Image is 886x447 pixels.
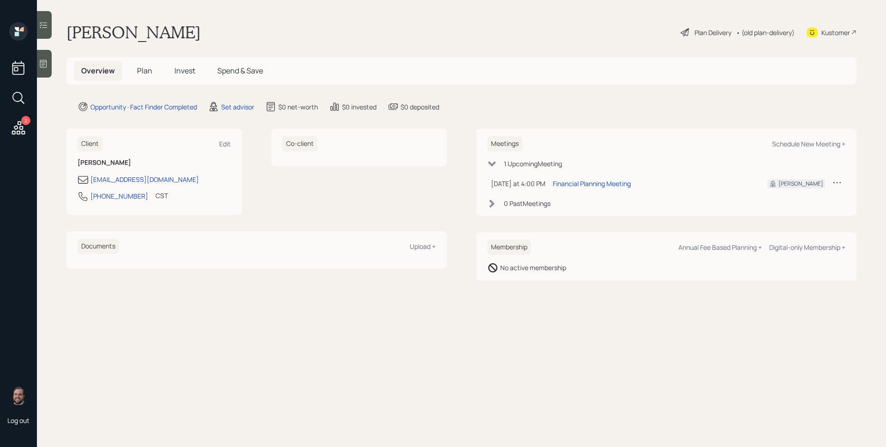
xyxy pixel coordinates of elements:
[174,66,195,76] span: Invest
[78,136,102,151] h6: Client
[21,116,30,125] div: 2
[736,28,795,37] div: • (old plan-delivery)
[778,180,823,188] div: [PERSON_NAME]
[278,102,318,112] div: $0 net-worth
[282,136,317,151] h6: Co-client
[678,243,762,252] div: Annual Fee Based Planning +
[410,242,436,251] div: Upload +
[491,179,545,188] div: [DATE] at 4:00 PM
[217,66,263,76] span: Spend & Save
[90,191,148,201] div: [PHONE_NUMBER]
[694,28,731,37] div: Plan Delivery
[7,416,30,425] div: Log out
[78,239,119,254] h6: Documents
[504,159,562,169] div: 1 Upcoming Meeting
[66,22,201,42] h1: [PERSON_NAME]
[342,102,377,112] div: $0 invested
[401,102,439,112] div: $0 deposited
[553,179,631,188] div: Financial Planning Meeting
[772,139,845,148] div: Schedule New Meeting +
[504,199,551,208] div: 0 Past Meeting s
[156,191,168,200] div: CST
[821,28,850,37] div: Kustomer
[9,387,28,405] img: james-distasi-headshot.png
[137,66,152,76] span: Plan
[90,175,199,184] div: [EMAIL_ADDRESS][DOMAIN_NAME]
[221,102,254,112] div: Set advisor
[78,159,231,167] h6: [PERSON_NAME]
[487,136,522,151] h6: Meetings
[219,139,231,148] div: Edit
[487,240,531,255] h6: Membership
[769,243,845,252] div: Digital-only Membership +
[90,102,197,112] div: Opportunity · Fact Finder Completed
[81,66,115,76] span: Overview
[500,263,566,272] div: No active membership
